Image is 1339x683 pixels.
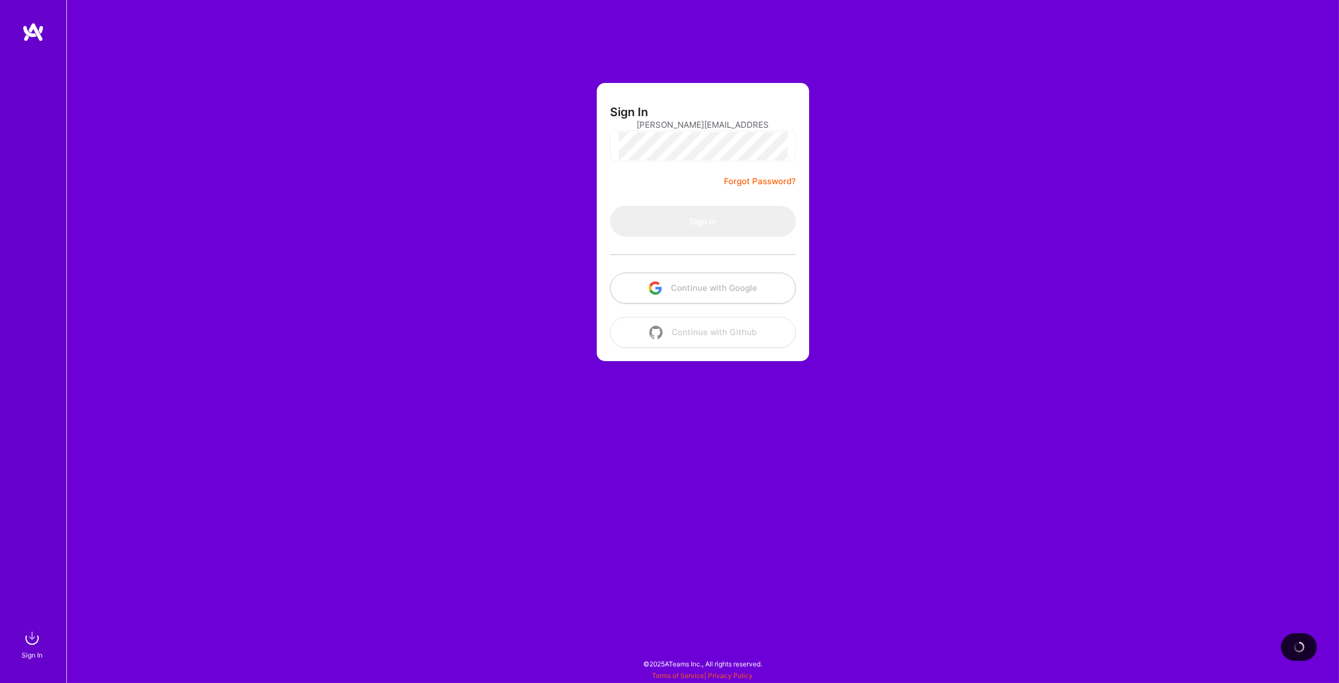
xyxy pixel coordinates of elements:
[22,22,44,42] img: logo
[66,650,1339,677] div: © 2025 ATeams Inc., All rights reserved.
[610,273,796,304] button: Continue with Google
[21,627,43,649] img: sign in
[653,671,753,680] span: |
[23,627,43,661] a: sign inSign In
[610,206,796,237] button: Sign In
[649,281,662,295] img: icon
[649,326,663,339] img: icon
[610,317,796,348] button: Continue with Github
[637,111,769,139] input: Email...
[1294,642,1305,653] img: loading
[708,671,753,680] a: Privacy Policy
[653,671,705,680] a: Terms of Service
[724,175,796,188] a: Forgot Password?
[22,649,43,661] div: Sign In
[610,105,648,119] h3: Sign In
